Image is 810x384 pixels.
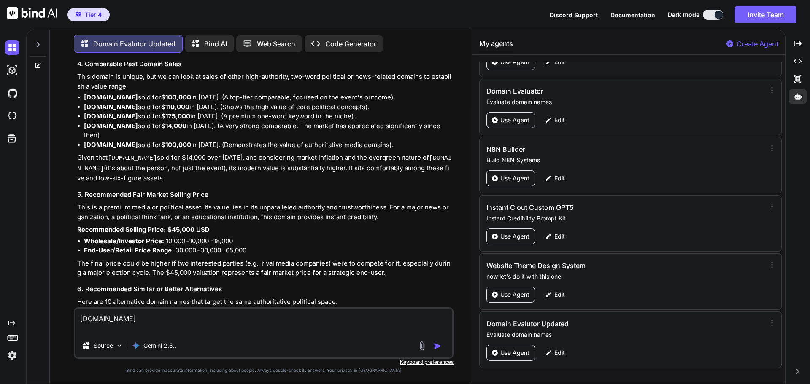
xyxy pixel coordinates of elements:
mo: , [172,237,174,245]
mn: 30 [175,246,183,254]
strong: [DOMAIN_NAME] [84,112,138,120]
p: Use Agent [500,116,529,124]
p: Source [94,341,113,350]
p: now let's do it with this one [486,272,762,281]
code: [DOMAIN_NAME] [108,155,157,162]
strong: [DOMAIN_NAME] [84,122,138,130]
img: settings [5,348,19,363]
mo: , [183,246,185,254]
p: Bind can provide inaccurate information, including about people. Always double-check its answers.... [74,367,454,373]
p: Web Search [257,39,295,49]
p: This domain is unique, but we can look at sales of other high-authority, two-word political or ne... [77,72,452,91]
annotation: 10,000 - [189,237,213,245]
strong: [DOMAIN_NAME] [84,141,138,149]
mn: 10 [166,237,172,245]
h3: 5. Recommended Fair Market Selling Price [77,190,452,200]
li: sold for in [DATE]. (A top-tier comparable, focused on the event's outcome). [84,93,452,102]
p: Instant Credibility Prompt Kit [486,214,762,223]
p: Evaluate domain names [486,98,762,106]
strong: $175,000 [161,112,190,120]
h3: N8N Builder [486,144,679,154]
button: Discord Support [550,11,598,19]
button: premiumTier 4 [67,8,110,21]
mn: 000 [185,246,196,254]
img: darkChat [5,40,19,55]
li: sold for in [DATE]. (A very strong comparable. The market has appreciated significantly since then). [84,121,452,140]
img: Bind AI [7,7,57,19]
p: Domain Evalutor Updated [93,39,175,49]
strong: [DOMAIN_NAME] [84,103,138,111]
p: Use Agent [500,58,529,66]
strong: $100,000 [161,93,191,101]
li: sold for in [DATE]. (A premium one-word keyword in the niche). [84,112,452,121]
button: Invite Team [735,6,796,23]
strong: $110,000 [161,103,189,111]
mo: − [196,246,200,254]
code: [DOMAIN_NAME] [77,155,452,172]
img: attachment [417,341,427,351]
li: 65,000 [84,246,452,255]
li: sold for in [DATE]. (Shows the high value of core political concepts). [84,102,452,112]
p: Evaluate domain names [486,330,762,339]
button: Documentation [610,11,655,19]
button: My agents [479,38,513,54]
img: Pick Models [116,342,123,349]
img: icon [434,342,442,350]
h3: Domain Evalutor Updated [486,319,679,329]
p: Use Agent [500,349,529,357]
p: Bind AI [204,39,227,49]
p: Edit [554,116,565,124]
img: Gemini 2.5 Pro [132,341,140,350]
p: Here are 10 alternative domain names that target the same authoritative political space: [77,297,452,307]
span: Tier 4 [85,11,102,19]
strong: $100,000 [161,141,191,149]
mo: − [185,237,189,245]
img: githubDark [5,86,19,100]
strong: Wholesale/Investor Price: [84,237,164,245]
img: darkAi-studio [5,63,19,78]
p: Edit [554,58,565,66]
p: This is a premium media or political asset. Its value lies in its unparalleled authority and trus... [77,203,452,222]
p: Edit [554,232,565,241]
p: Build N8N Systems [486,156,762,164]
textarea: [DOMAIN_NAME] [75,309,452,334]
strong: $14,000 [161,122,186,130]
strong: End-User/Retail Price Range: [84,246,174,254]
p: Edit [554,174,565,183]
img: cloudideIcon [5,109,19,123]
li: 18,000 [84,236,452,246]
p: Edit [554,290,565,299]
li: sold for in [DATE]. (Demonstrates the value of authoritative media domains). [84,140,452,150]
p: Code Generator [325,39,376,49]
h3: Instant Clout Custom GPT5 [486,202,679,212]
h3: 4. Comparable Past Domain Sales [77,59,452,69]
img: premium [76,12,81,17]
strong: [DOMAIN_NAME] [84,93,138,101]
p: Edit [554,349,565,357]
p: Create Agent [737,39,778,49]
p: Gemini 2.5.. [143,341,176,350]
h3: 6. Recommended Similar or Better Alternatives [77,285,452,294]
strong: Recommended Selling Price: $45,000 USD [77,226,210,234]
h3: Domain Evaluator [486,86,679,96]
p: Use Agent [500,174,529,183]
p: Use Agent [500,232,529,241]
span: Dark mode [668,11,699,19]
p: The final price could be higher if two interested parties (e.g., rival media companies) were to c... [77,259,452,278]
h3: Website Theme Design System [486,260,679,271]
p: Keyboard preferences [74,359,454,365]
p: Given that sold for $14,000 over [DATE], and considering market inflation and the evergreen natur... [77,153,452,183]
mn: 000 [174,237,185,245]
annotation: 30,000 - [200,246,226,254]
p: Use Agent [500,290,529,299]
